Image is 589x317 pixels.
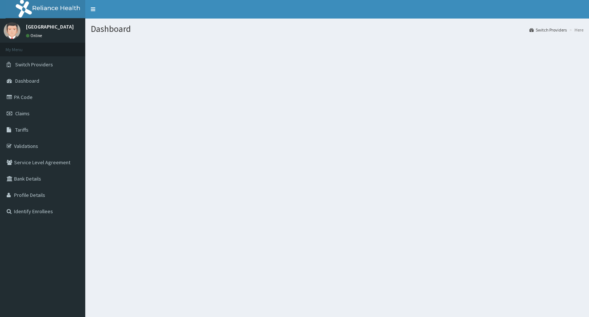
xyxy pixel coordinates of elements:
[91,24,583,34] h1: Dashboard
[15,110,30,117] span: Claims
[568,27,583,33] li: Here
[15,61,53,68] span: Switch Providers
[529,27,567,33] a: Switch Providers
[26,33,44,38] a: Online
[15,126,29,133] span: Tariffs
[4,22,20,39] img: User Image
[15,77,39,84] span: Dashboard
[26,24,74,29] p: [GEOGRAPHIC_DATA]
